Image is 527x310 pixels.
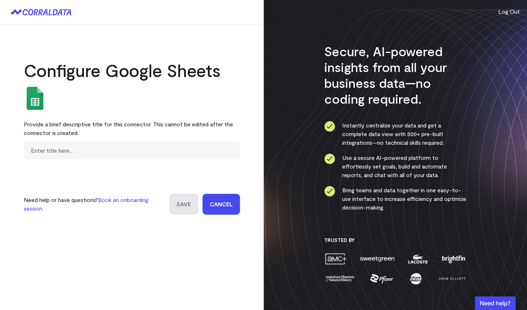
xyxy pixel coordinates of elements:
[324,121,335,132] img: ico-check-circle-4b19435c.svg
[324,153,335,164] img: ico-check-circle-4b19435c.svg
[324,237,466,243] h3: Trusted By
[440,252,466,265] img: brightfin-a251e171.png
[202,194,240,215] a: Cancel
[24,141,240,159] input: Enter title here...
[24,116,240,141] div: Provide a brief descriptive title for this connector. This cannot be edited after the connector i...
[24,87,47,110] img: google_sheets-5a4bad8e.svg
[437,272,466,285] img: john-elliott-25751c40.png
[324,153,466,179] li: Use a secure AI-powered platform to effortlessly set goals, build and automate reports, and chat ...
[324,121,466,147] li: Instantly centralize your data and get a complete data view with 500+ pre-built integrations—no t...
[324,43,466,107] h3: Secure, AI-powered insights from all your business data—no coding required.
[324,252,347,265] img: amc-0b11a8f1.png
[369,272,394,285] img: pfizer-e137f5fc.png
[324,186,335,197] img: ico-check-circle-4b19435c.svg
[408,272,423,285] img: moon-juice-c312e729.png
[359,252,395,265] img: sweetgreen-1d1fb32c.png
[498,7,520,16] button: Log Out
[324,186,466,212] li: Bring teams and data together in one easy-to-use interface to increase efficiency and optimize de...
[324,272,355,285] img: amnh-5afada46.png
[24,196,165,213] p: Need help or have questions?
[24,59,240,81] h2: Configure Google Sheets
[169,194,198,215] input: Save
[407,252,428,265] img: lacoste-7a6b0538.png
